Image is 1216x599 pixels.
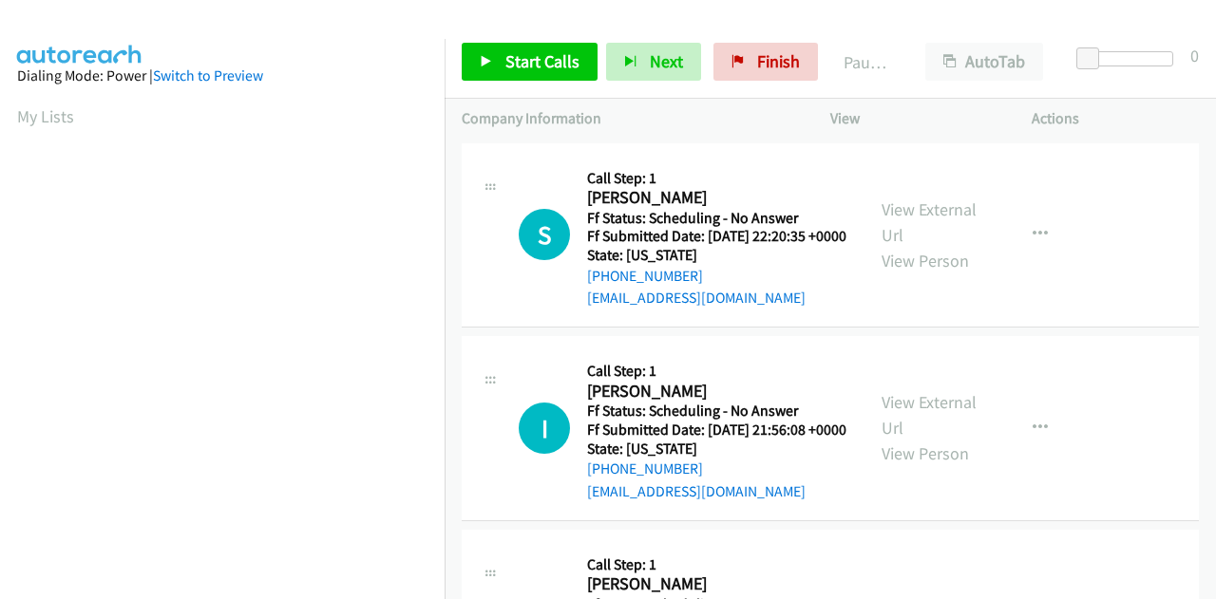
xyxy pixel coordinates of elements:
h5: State: [US_STATE] [587,246,846,265]
a: [PHONE_NUMBER] [587,267,703,285]
a: Start Calls [462,43,598,81]
h5: Ff Status: Scheduling - No Answer [587,402,846,421]
div: Delay between calls (in seconds) [1086,51,1173,66]
div: The call is yet to be attempted [519,402,570,454]
h1: S [519,209,570,260]
button: AutoTab [925,43,1043,81]
div: Dialing Mode: Power | [17,65,427,87]
a: View Person [882,442,969,464]
a: [EMAIL_ADDRESS][DOMAIN_NAME] [587,289,806,307]
h5: Ff Status: Scheduling - No Answer [587,209,846,228]
h2: [PERSON_NAME] [587,573,841,595]
span: Next [650,50,683,72]
h5: Call Step: 1 [587,555,847,574]
a: My Lists [17,105,74,127]
a: Finish [713,43,818,81]
h1: I [519,402,570,454]
a: View External Url [882,391,977,439]
a: View Person [882,250,969,271]
p: Company Information [462,107,796,130]
h2: [PERSON_NAME] [587,381,841,402]
h5: Call Step: 1 [587,169,846,188]
span: Finish [757,50,800,72]
a: Switch to Preview [153,66,263,84]
div: The call is yet to be attempted [519,209,570,260]
h5: State: [US_STATE] [587,440,846,459]
h5: Call Step: 1 [587,362,846,381]
a: [EMAIL_ADDRESS][DOMAIN_NAME] [587,482,806,500]
h5: Ff Submitted Date: [DATE] 22:20:35 +0000 [587,227,846,246]
div: 0 [1190,43,1199,68]
p: Paused [844,49,891,75]
a: [PHONE_NUMBER] [587,459,703,477]
p: Actions [1032,107,1199,130]
a: View External Url [882,198,977,246]
h5: Ff Submitted Date: [DATE] 21:56:08 +0000 [587,421,846,440]
span: Start Calls [505,50,579,72]
button: Next [606,43,701,81]
p: View [830,107,997,130]
h2: [PERSON_NAME] [587,187,841,209]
